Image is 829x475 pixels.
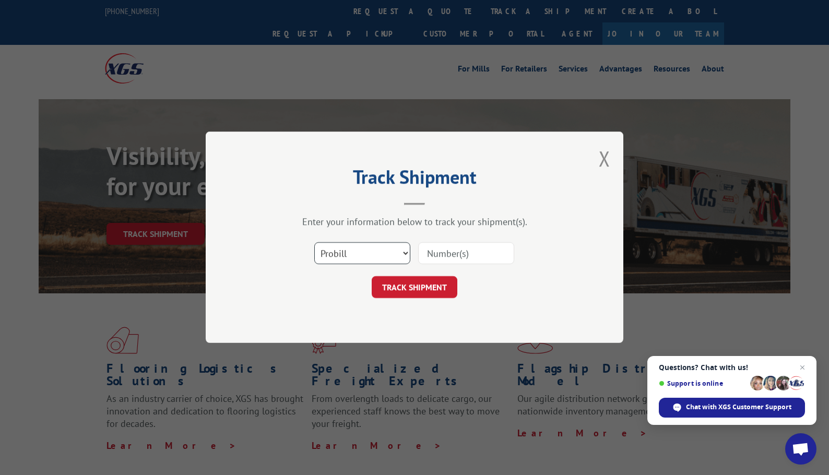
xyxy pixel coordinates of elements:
div: Chat with XGS Customer Support [659,398,805,418]
span: Chat with XGS Customer Support [686,402,791,412]
span: Questions? Chat with us! [659,363,805,372]
div: Enter your information below to track your shipment(s). [258,216,571,228]
span: Close chat [796,361,809,374]
div: Open chat [785,433,816,465]
button: TRACK SHIPMENT [372,277,457,299]
button: Close modal [599,145,610,172]
span: Support is online [659,379,747,387]
h2: Track Shipment [258,170,571,189]
input: Number(s) [418,243,514,265]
